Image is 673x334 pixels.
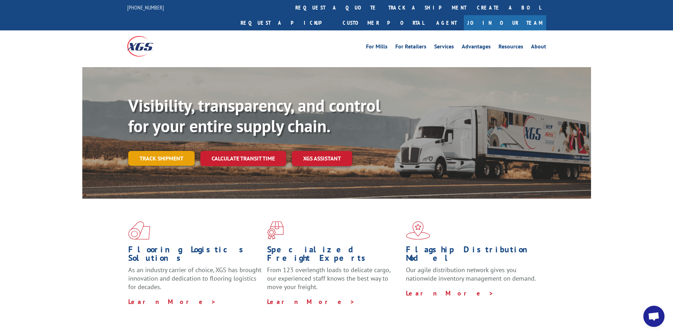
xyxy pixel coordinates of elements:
[498,44,523,52] a: Resources
[200,151,286,166] a: Calculate transit time
[235,15,337,30] a: Request a pickup
[128,221,150,240] img: xgs-icon-total-supply-chain-intelligence-red
[531,44,546,52] a: About
[406,221,430,240] img: xgs-icon-flagship-distribution-model-red
[429,15,464,30] a: Agent
[406,289,494,297] a: Learn More >
[434,44,454,52] a: Services
[267,266,401,297] p: From 123 overlength loads to delicate cargo, our experienced staff knows the best way to move you...
[643,306,665,327] div: Open chat
[267,221,284,240] img: xgs-icon-focused-on-flooring-red
[464,15,546,30] a: Join Our Team
[127,4,164,11] a: [PHONE_NUMBER]
[128,245,262,266] h1: Flooring Logistics Solutions
[128,94,380,137] b: Visibility, transparency, and control for your entire supply chain.
[128,151,195,166] a: Track shipment
[337,15,429,30] a: Customer Portal
[128,266,261,291] span: As an industry carrier of choice, XGS has brought innovation and dedication to flooring logistics...
[292,151,352,166] a: XGS ASSISTANT
[406,245,539,266] h1: Flagship Distribution Model
[462,44,491,52] a: Advantages
[395,44,426,52] a: For Retailers
[366,44,388,52] a: For Mills
[267,245,401,266] h1: Specialized Freight Experts
[267,298,355,306] a: Learn More >
[406,266,536,282] span: Our agile distribution network gives you nationwide inventory management on demand.
[128,298,216,306] a: Learn More >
